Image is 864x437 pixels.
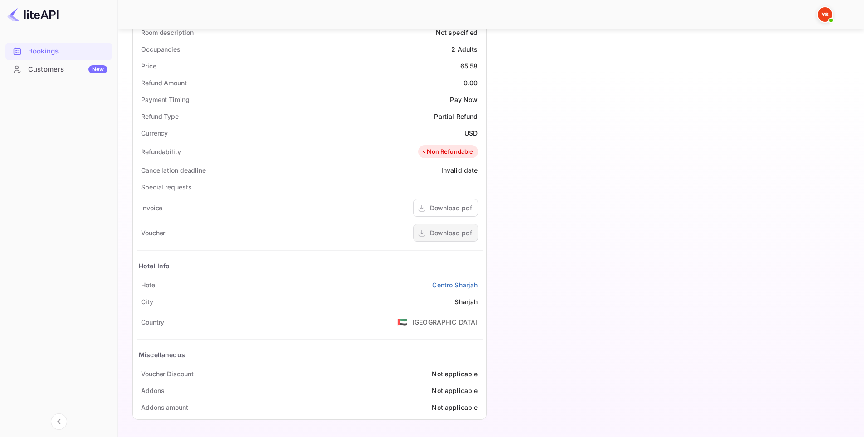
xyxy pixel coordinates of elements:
[141,317,164,327] div: Country
[141,112,179,121] div: Refund Type
[450,95,478,104] div: Pay Now
[141,78,187,87] div: Refund Amount
[430,228,472,238] div: Download pdf
[432,369,478,379] div: Not applicable
[139,350,185,359] div: Miscellaneous
[141,165,206,175] div: Cancellation deadline
[430,203,472,213] div: Download pdf
[412,317,478,327] div: [GEOGRAPHIC_DATA]
[141,44,181,54] div: Occupancies
[141,386,164,395] div: Addons
[5,43,112,60] div: Bookings
[141,369,193,379] div: Voucher Discount
[141,280,157,290] div: Hotel
[5,61,112,78] a: CustomersNew
[141,228,165,238] div: Voucher
[432,403,478,412] div: Not applicable
[139,261,170,271] div: Hotel Info
[88,65,107,73] div: New
[51,413,67,430] button: Collapse navigation
[464,78,478,87] div: 0.00
[460,61,478,71] div: 65.58
[441,165,478,175] div: Invalid date
[434,112,478,121] div: Partial Refund
[454,297,478,306] div: Sharjah
[464,128,478,138] div: USD
[432,280,478,290] a: Centro Sharjah
[141,95,190,104] div: Payment Timing
[397,314,408,330] span: United States
[818,7,832,22] img: Yandex Support
[7,7,59,22] img: LiteAPI logo
[141,182,191,192] div: Special requests
[141,28,193,37] div: Room description
[432,386,478,395] div: Not applicable
[141,128,168,138] div: Currency
[141,61,156,71] div: Price
[420,147,473,156] div: Non Refundable
[436,28,478,37] div: Not specified
[141,203,162,213] div: Invoice
[28,64,107,75] div: Customers
[5,43,112,59] a: Bookings
[28,46,107,57] div: Bookings
[141,403,188,412] div: Addons amount
[141,297,153,306] div: City
[451,44,478,54] div: 2 Adults
[141,147,181,156] div: Refundability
